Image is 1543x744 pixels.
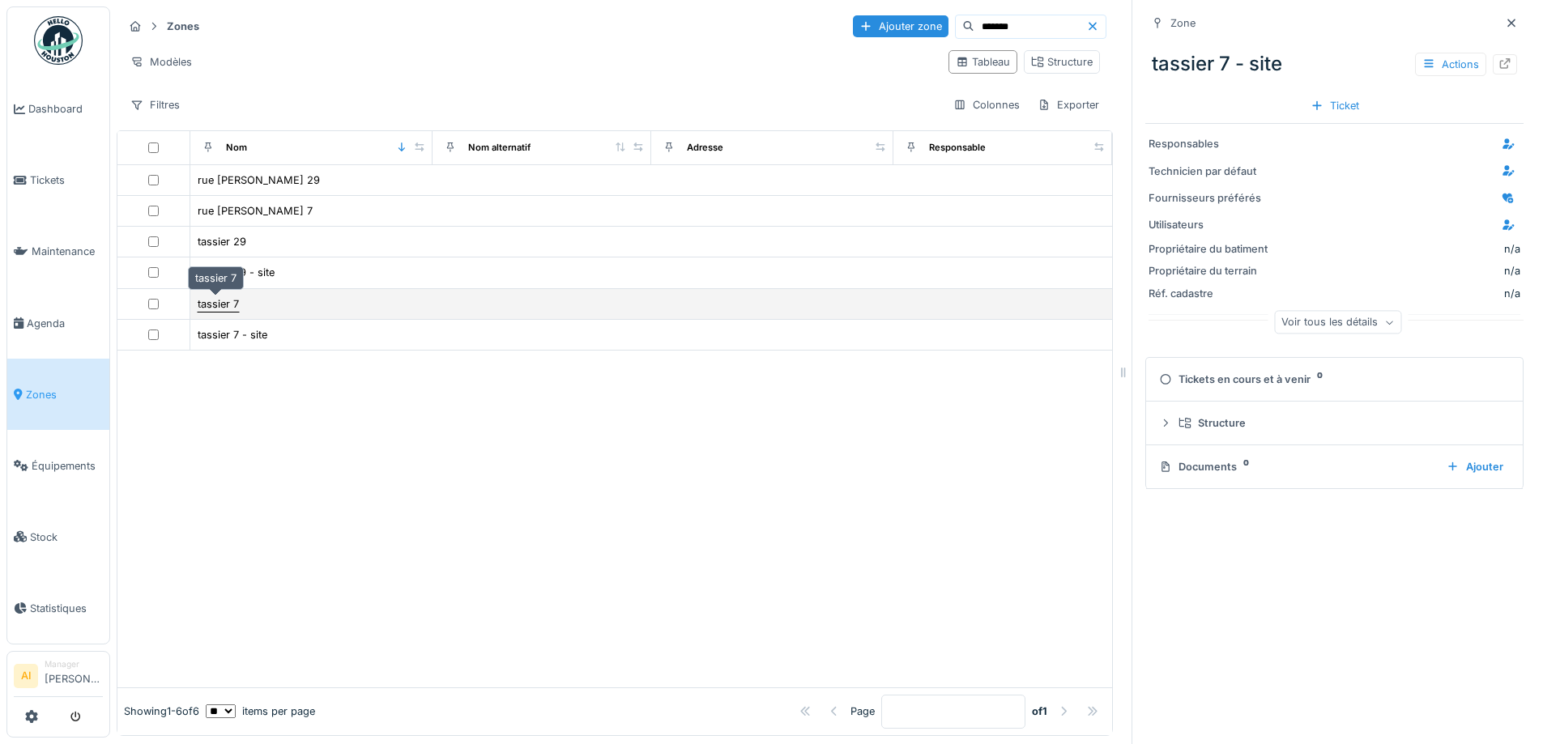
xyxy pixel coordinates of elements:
div: Fournisseurs préférés [1149,190,1270,206]
strong: Zones [160,19,206,34]
div: Adresse [687,141,723,155]
a: Équipements [7,430,109,501]
div: Ticket [1304,95,1366,117]
span: Agenda [27,316,103,331]
div: Nom [226,141,247,155]
a: Stock [7,501,109,572]
div: Zone [1170,15,1196,31]
div: tassier 7 - site [198,327,267,342]
div: Page [850,704,875,719]
div: n/a [1277,263,1520,278]
div: Ajouter [1440,456,1510,478]
div: rue [PERSON_NAME] 7 [198,203,313,219]
div: Structure [1031,54,1093,70]
strong: of 1 [1032,704,1047,719]
a: AI Manager[PERSON_NAME] [14,658,103,697]
div: tassier 29 [198,234,246,249]
div: Voir tous les détails [1274,311,1401,334]
div: Exporter [1030,93,1106,117]
span: Maintenance [32,244,103,259]
span: Zones [26,387,103,402]
div: Tickets en cours et à venir [1159,372,1503,387]
div: n/a [1504,241,1520,257]
div: Propriétaire du batiment [1149,241,1270,257]
summary: Tickets en cours et à venir0 [1153,364,1516,394]
div: Tableau [956,54,1010,70]
span: Dashboard [28,101,103,117]
a: Maintenance [7,216,109,287]
div: Modèles [123,50,199,74]
div: Réf. cadastre [1149,286,1270,301]
div: Responsables [1149,136,1270,151]
div: tassier 7 [198,296,239,312]
div: Documents [1159,459,1434,474]
img: Badge_color-CXgf-gQk.svg [34,16,83,65]
div: rue [PERSON_NAME] 29 [198,172,320,188]
span: Tickets [30,172,103,188]
summary: Documents0Ajouter [1153,452,1516,482]
a: Statistiques [7,572,109,644]
div: Actions [1415,53,1486,76]
div: Showing 1 - 6 of 6 [124,704,199,719]
div: Nom alternatif [468,141,531,155]
div: items per page [206,704,315,719]
span: Équipements [32,458,103,474]
span: Stock [30,529,103,545]
a: Dashboard [7,74,109,145]
a: Agenda [7,287,109,359]
a: Zones [7,359,109,430]
div: Structure [1179,415,1503,431]
div: n/a [1277,286,1520,301]
div: Ajouter zone [853,15,948,37]
div: tassier 7 - site [1145,43,1524,85]
div: Manager [45,658,103,670]
span: Statistiques [30,601,103,616]
li: [PERSON_NAME] [45,658,103,693]
li: AI [14,664,38,688]
div: Utilisateurs [1149,217,1270,232]
div: Colonnes [946,93,1027,117]
div: tassier 29 - site [198,265,275,280]
summary: Structure [1153,408,1516,438]
div: Technicien par défaut [1149,164,1270,179]
div: Filtres [123,93,187,117]
a: Tickets [7,145,109,216]
div: Propriétaire du terrain [1149,263,1270,278]
div: Responsable [929,141,986,155]
div: tassier 7 [188,266,244,290]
